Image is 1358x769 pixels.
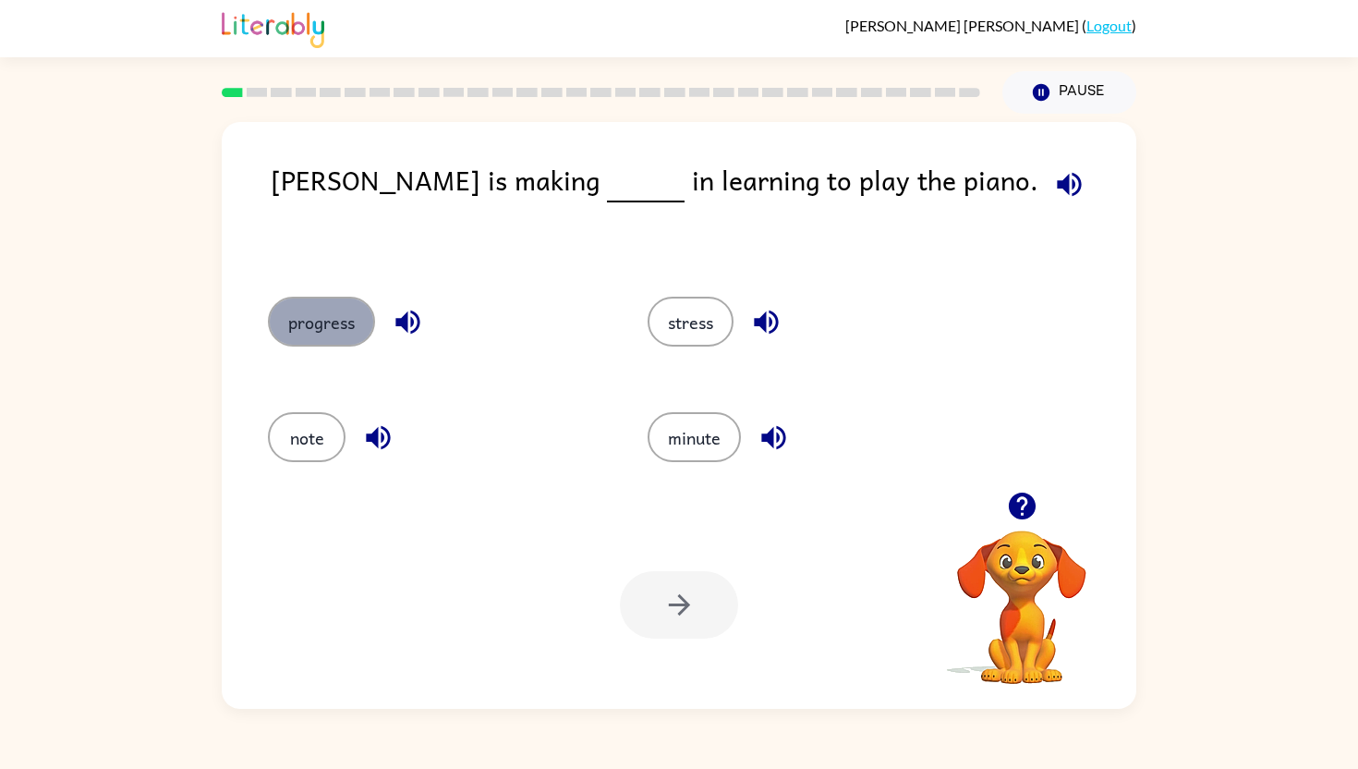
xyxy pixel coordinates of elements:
[271,159,1136,260] div: [PERSON_NAME] is making in learning to play the piano.
[929,502,1114,687] video: Your browser must support playing .mp4 files to use Literably. Please try using another browser.
[845,17,1082,34] span: [PERSON_NAME] [PERSON_NAME]
[268,412,346,462] button: note
[845,17,1136,34] div: ( )
[1086,17,1132,34] a: Logout
[648,297,734,347] button: stress
[268,297,375,347] button: progress
[648,412,741,462] button: minute
[1002,71,1136,114] button: Pause
[222,7,324,48] img: Literably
